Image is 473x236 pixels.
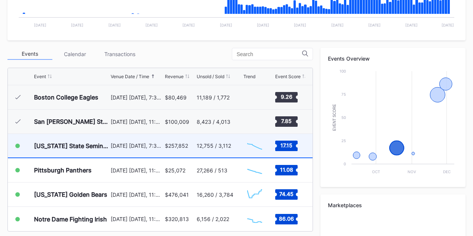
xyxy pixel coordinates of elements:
[145,23,158,27] text: [DATE]
[165,167,185,174] div: $25,072
[280,142,292,148] text: 17.15
[328,55,458,62] div: Events Overview
[372,169,380,174] text: Oct
[279,191,294,197] text: 74.45
[111,216,163,222] div: [DATE] [DATE], 11:59PM
[405,23,418,27] text: [DATE]
[197,119,230,125] div: 8,423 / 4,013
[243,161,266,180] svg: Chart title
[243,210,266,229] svg: Chart title
[275,74,301,79] div: Event Score
[165,142,188,149] div: $257,852
[341,138,346,143] text: 25
[294,23,306,27] text: [DATE]
[281,118,292,124] text: 7.85
[279,215,294,221] text: 86.06
[280,166,293,173] text: 11.08
[111,191,163,198] div: [DATE] [DATE], 11:59PM
[443,169,450,174] text: Dec
[341,115,346,120] text: 50
[197,74,224,79] div: Unsold / Sold
[328,202,458,208] div: Marketplaces
[197,191,233,198] div: 16,260 / 3,784
[111,167,163,174] div: [DATE] [DATE], 11:59PM
[34,142,109,150] div: [US_STATE] State Seminoles
[442,23,454,27] text: [DATE]
[165,119,189,125] div: $100,009
[34,94,98,101] div: Boston College Eagles
[243,88,266,107] svg: Chart title
[243,185,266,204] svg: Chart title
[197,216,229,222] div: 6,156 / 2,022
[340,69,346,73] text: 100
[111,74,149,79] div: Venue Date / Time
[165,216,189,222] div: $320,813
[97,48,142,60] div: Transactions
[332,104,337,131] text: Event Score
[34,166,92,174] div: Pittsburgh Panthers
[165,191,189,198] div: $476,041
[7,48,52,60] div: Events
[108,23,121,27] text: [DATE]
[344,162,346,166] text: 0
[111,142,163,149] div: [DATE] [DATE], 7:30PM
[237,51,302,57] input: Search
[331,23,344,27] text: [DATE]
[197,167,227,174] div: 27,266 / 513
[71,23,83,27] text: [DATE]
[34,74,46,79] div: Event
[197,94,230,101] div: 11,189 / 1,772
[111,119,163,125] div: [DATE] [DATE], 11:59PM
[34,215,107,223] div: Notre Dame Fighting Irish
[197,142,231,149] div: 12,755 / 3,112
[368,23,381,27] text: [DATE]
[165,74,184,79] div: Revenue
[52,48,97,60] div: Calendar
[34,191,107,198] div: [US_STATE] Golden Bears
[243,74,255,79] div: Trend
[165,94,187,101] div: $80,469
[243,112,266,131] svg: Chart title
[34,23,46,27] text: [DATE]
[182,23,195,27] text: [DATE]
[220,23,232,27] text: [DATE]
[280,94,292,100] text: 9.26
[257,23,269,27] text: [DATE]
[34,118,109,125] div: San [PERSON_NAME] State Spartans
[408,169,416,174] text: Nov
[111,94,163,101] div: [DATE] [DATE], 7:30PM
[341,92,346,96] text: 75
[328,67,458,180] svg: Chart title
[243,137,266,155] svg: Chart title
